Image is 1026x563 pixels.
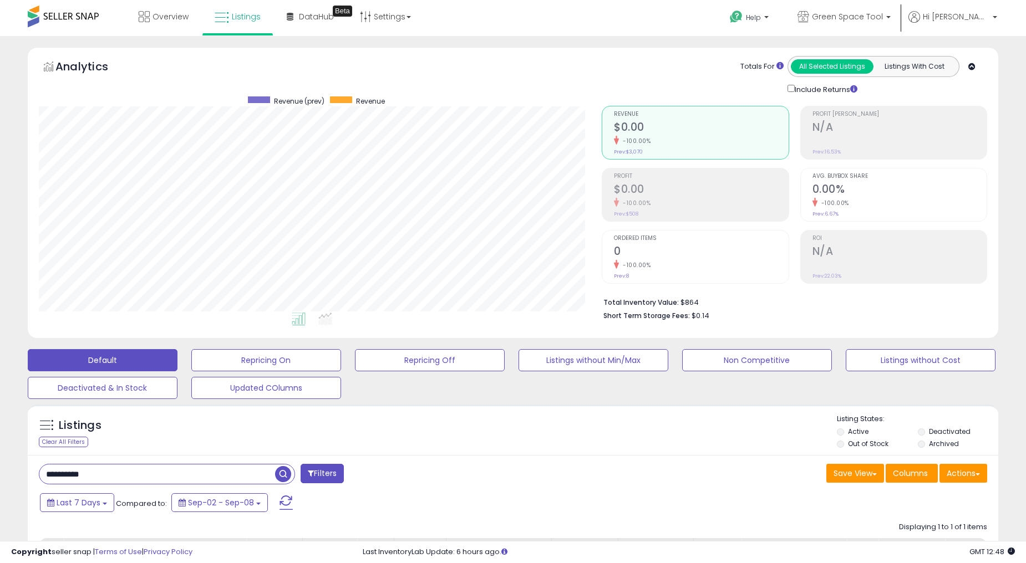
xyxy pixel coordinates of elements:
[812,111,987,117] span: Profit [PERSON_NAME]
[57,497,100,508] span: Last 7 Days
[929,427,971,436] label: Deactivated
[333,6,352,17] div: Tooltip anchor
[812,273,841,279] small: Prev: 22.03%
[969,546,1015,557] span: 2025-09-16 12:48 GMT
[603,298,679,307] b: Total Inventory Value:
[299,11,334,22] span: DataHub
[171,493,268,512] button: Sep-02 - Sep-08
[11,547,192,557] div: seller snap | |
[28,377,177,399] button: Deactivated & In Stock
[39,437,88,447] div: Clear All Filters
[59,418,101,433] h5: Listings
[812,236,987,242] span: ROI
[363,547,1015,557] div: Last InventoryLab Update: 6 hours ago.
[740,62,784,72] div: Totals For
[779,83,871,95] div: Include Returns
[826,464,884,483] button: Save View
[614,211,638,217] small: Prev: $508
[619,261,651,269] small: -100.00%
[11,546,52,557] strong: Copyright
[614,173,789,180] span: Profit
[837,414,998,424] p: Listing States:
[619,137,651,145] small: -100.00%
[274,96,324,106] span: Revenue (prev)
[614,183,789,198] h2: $0.00
[893,468,928,479] span: Columns
[746,13,761,22] span: Help
[923,11,989,22] span: Hi [PERSON_NAME]
[812,173,987,180] span: Avg. Buybox Share
[116,498,167,509] span: Compared to:
[519,349,668,371] button: Listings without Min/Max
[619,199,651,207] small: -100.00%
[939,464,987,483] button: Actions
[40,493,114,512] button: Last 7 Days
[188,497,254,508] span: Sep-02 - Sep-08
[812,245,987,260] h2: N/A
[692,310,709,321] span: $0.14
[812,149,841,155] small: Prev: 16.53%
[614,121,789,136] h2: $0.00
[232,11,261,22] span: Listings
[929,439,959,448] label: Archived
[28,349,177,371] button: Default
[603,295,979,308] li: $864
[812,211,839,217] small: Prev: 6.67%
[817,199,849,207] small: -100.00%
[614,273,629,279] small: Prev: 8
[301,464,344,483] button: Filters
[899,522,987,533] div: Displaying 1 to 1 of 1 items
[356,96,385,106] span: Revenue
[55,59,130,77] h5: Analytics
[812,121,987,136] h2: N/A
[191,377,341,399] button: Updated COlumns
[886,464,938,483] button: Columns
[614,245,789,260] h2: 0
[721,2,780,36] a: Help
[812,11,883,22] span: Green Space Tool
[614,111,789,117] span: Revenue
[848,439,888,448] label: Out of Stock
[355,349,505,371] button: Repricing Off
[191,349,341,371] button: Repricing On
[682,349,832,371] button: Non Competitive
[729,10,743,24] i: Get Help
[812,183,987,198] h2: 0.00%
[873,59,956,74] button: Listings With Cost
[791,59,873,74] button: All Selected Listings
[846,349,995,371] button: Listings without Cost
[614,236,789,242] span: Ordered Items
[153,11,189,22] span: Overview
[848,427,868,436] label: Active
[144,546,192,557] a: Privacy Policy
[614,149,643,155] small: Prev: $3,070
[908,11,997,36] a: Hi [PERSON_NAME]
[95,546,142,557] a: Terms of Use
[603,311,690,320] b: Short Term Storage Fees:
